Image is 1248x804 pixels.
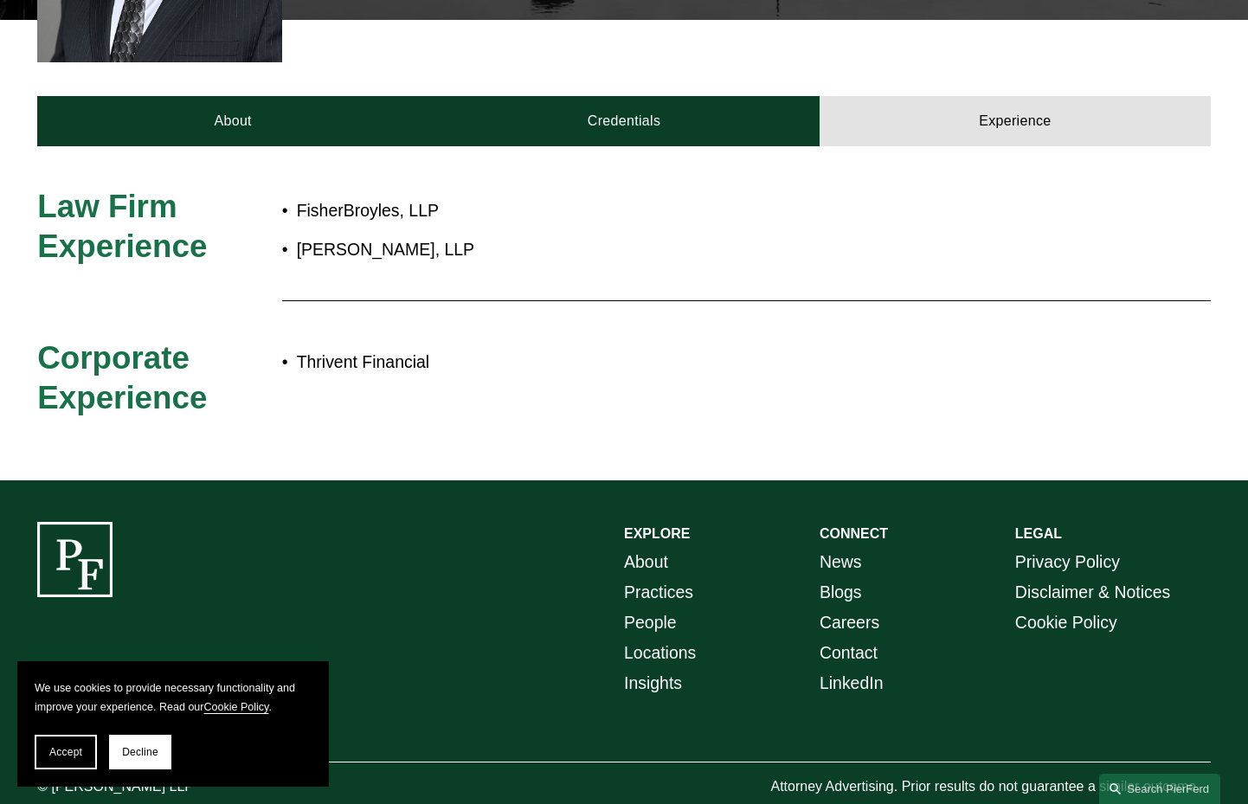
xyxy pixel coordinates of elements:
[122,746,158,758] span: Decline
[1015,608,1117,638] a: Cookie Policy
[1015,547,1120,577] a: Privacy Policy
[820,577,862,608] a: Blogs
[820,547,862,577] a: News
[1015,526,1062,541] strong: LEGAL
[1099,774,1220,804] a: Search this site
[624,547,668,577] a: About
[820,96,1211,146] a: Experience
[624,608,677,638] a: People
[297,347,1065,377] p: Thrivent Financial
[624,526,690,541] strong: EXPLORE
[820,526,888,541] strong: CONNECT
[624,638,696,668] a: Locations
[37,340,207,415] span: Corporate Experience
[37,96,428,146] a: About
[770,775,1210,800] p: Attorney Advertising. Prior results do not guarantee a similar outcome.
[624,668,682,698] a: Insights
[820,668,884,698] a: LinkedIn
[35,735,97,769] button: Accept
[624,577,693,608] a: Practices
[297,235,1065,265] p: [PERSON_NAME], LLP
[297,196,1065,226] p: FisherBroyles, LLP
[820,608,879,638] a: Careers
[820,638,878,668] a: Contact
[35,679,312,717] p: We use cookies to provide necessary functionality and improve your experience. Read our .
[428,96,820,146] a: Credentials
[17,661,329,787] section: Cookie banner
[37,189,207,264] span: Law Firm Experience
[109,735,171,769] button: Decline
[1015,577,1170,608] a: Disclaimer & Notices
[203,701,268,713] a: Cookie Policy
[49,746,82,758] span: Accept
[37,775,281,800] p: © [PERSON_NAME] LLP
